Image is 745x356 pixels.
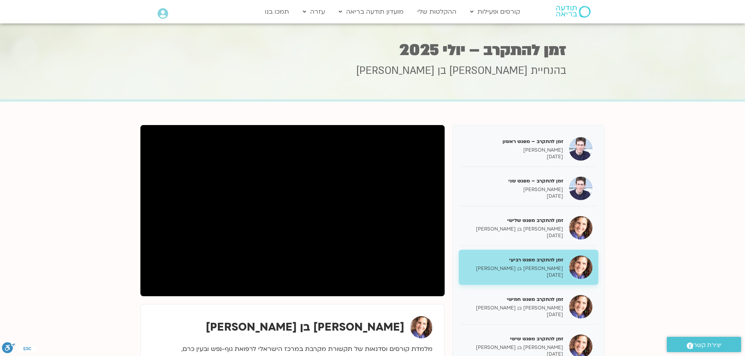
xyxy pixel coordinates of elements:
[466,4,524,19] a: קורסים ופעילות
[465,193,563,200] p: [DATE]
[667,337,741,352] a: יצירת קשר
[465,186,563,193] p: [PERSON_NAME]
[465,226,563,233] p: [PERSON_NAME] בן [PERSON_NAME]
[465,177,563,184] h5: זמן להתקרב – מפגש שני
[299,4,329,19] a: עזרה
[556,6,591,18] img: תודעה בריאה
[261,4,293,19] a: תמכו בנו
[465,256,563,263] h5: זמן להתקרב מפגש רביעי
[465,217,563,224] h5: זמן להתקרב מפגש שלישי
[465,265,563,272] p: [PERSON_NAME] בן [PERSON_NAME]
[693,340,722,351] span: יצירת קשר
[569,295,592,318] img: זמן להתקרב מפגש חמישי
[413,4,460,19] a: ההקלטות שלי
[465,147,563,154] p: [PERSON_NAME]
[465,233,563,239] p: [DATE]
[335,4,408,19] a: מועדון תודעה בריאה
[531,64,566,78] span: בהנחיית
[465,344,563,351] p: [PERSON_NAME] בן [PERSON_NAME]
[569,137,592,161] img: זמן להתקרב – מפגש ראשון
[410,316,433,338] img: שאנייה כהן בן חיים
[569,216,592,240] img: זמן להתקרב מפגש שלישי
[465,154,563,160] p: [DATE]
[206,320,404,335] strong: [PERSON_NAME] בן [PERSON_NAME]
[356,64,528,78] span: [PERSON_NAME] בן [PERSON_NAME]
[465,335,563,342] h5: זמן להתקרב מפגש שישי
[179,43,566,58] h1: זמן להתקרב – יולי 2025
[465,311,563,318] p: [DATE]
[465,296,563,303] h5: זמן להתקרב מפגש חמישי
[569,256,592,279] img: זמן להתקרב מפגש רביעי
[465,305,563,311] p: [PERSON_NAME] בן [PERSON_NAME]
[569,177,592,200] img: זמן להתקרב – מפגש שני
[465,272,563,279] p: [DATE]
[465,138,563,145] h5: זמן להתקרב – מפגש ראשון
